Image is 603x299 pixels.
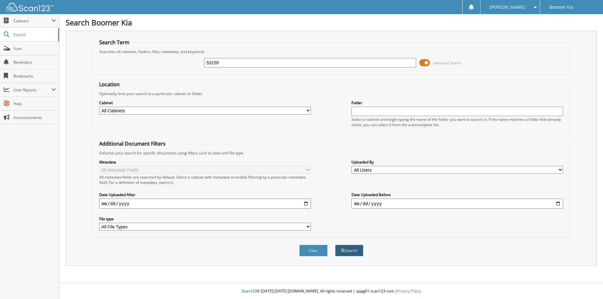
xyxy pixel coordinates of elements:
legend: Search Term [96,39,133,46]
div: Searches all cabinets, folders, files, metadata, and keywords [96,49,567,54]
iframe: Chat Widget [572,269,603,299]
legend: Location [96,81,123,88]
label: Date Uploaded Before [351,192,563,197]
button: Search [335,245,363,256]
h1: Search Boomer Kia [66,17,597,28]
div: © [DATE]-[DATE] [DOMAIN_NAME]. All rights reserved | appg01-scan123-com | [59,284,603,299]
span: Announcements [14,115,56,120]
span: Bookmarks [14,73,56,79]
label: File type [99,216,311,222]
span: Boomer Kia [549,5,573,9]
a: Privacy Policy [397,288,421,294]
div: Optionally limit your search to a particular cabinet or folder [96,91,567,96]
span: Search [14,32,55,37]
label: Uploaded By [351,159,563,165]
input: start [99,199,311,209]
label: Folder [351,100,563,105]
button: Clear [299,245,328,256]
span: Advanced Search [433,61,461,65]
span: Help [14,101,56,106]
div: Select a cabinet and begin typing the name of the folder you want to search in. If the name match... [351,117,563,127]
span: User Reports [14,87,52,93]
input: end [351,199,563,209]
label: Cabinet [99,100,311,105]
div: All metadata fields are searched by default. Select a cabinet with metadata to enable filtering b... [99,174,311,185]
a: here [165,180,173,185]
legend: Additional Document Filters [96,140,169,147]
label: Date Uploaded After [99,192,311,197]
span: Reminders [14,60,56,65]
img: scan123-logo-white.svg [6,3,53,11]
span: Cabinets [14,18,52,24]
span: [PERSON_NAME] [490,5,525,9]
div: Enhance your search for specific documents using filters such as date and file type. [96,150,567,156]
label: Metadata [99,159,311,165]
span: Scan [14,46,56,51]
span: Scan123 [242,288,257,294]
